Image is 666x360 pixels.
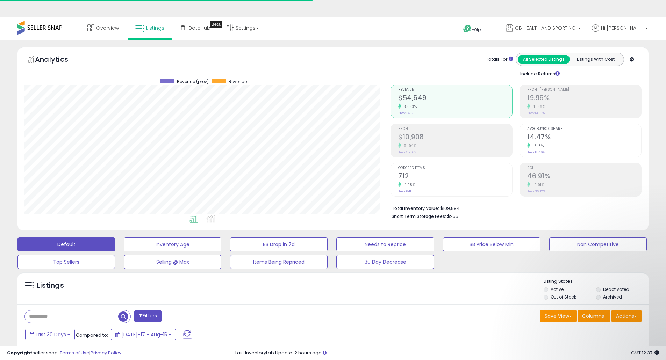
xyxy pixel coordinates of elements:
span: Help [472,27,481,32]
span: [DATE]-17 - Aug-15 [121,331,167,338]
a: Listings [130,17,170,38]
p: Listing States: [544,278,649,285]
button: Filters [134,310,162,322]
button: Selling @ Max [124,255,221,269]
b: Total Inventory Value: [392,205,439,211]
span: CB HEALTH AND SPORTING [515,24,576,31]
small: 91.94% [401,143,416,148]
div: Last InventoryLab Update: 2 hours ago. [235,350,659,357]
a: Settings [222,17,264,38]
h5: Listings [37,281,64,291]
span: ROI [527,166,641,170]
a: Privacy Policy [91,350,121,356]
button: Top Sellers [17,255,115,269]
small: Prev: 39.12% [527,189,545,193]
span: $255 [447,213,458,220]
h2: 46.91% [527,172,641,182]
a: Help [458,19,495,40]
span: Overview [96,24,119,31]
small: 41.86% [530,104,545,109]
button: Last 30 Days [25,329,75,340]
small: Prev: 641 [398,189,411,193]
label: Archived [603,294,622,300]
a: DataHub [176,17,216,38]
a: Terms of Use [60,350,89,356]
button: Default [17,237,115,251]
i: Get Help [463,24,472,33]
div: Tooltip anchor [210,21,222,28]
small: Prev: $5,683 [398,150,416,154]
button: Listings With Cost [570,55,622,64]
a: CB HEALTH AND SPORTING [501,17,586,40]
a: Hi [PERSON_NAME] [592,24,648,40]
span: Revenue [398,88,512,92]
h2: 19.96% [527,94,641,103]
button: Inventory Age [124,237,221,251]
a: Overview [82,17,124,38]
small: Prev: $40,381 [398,111,417,115]
span: Avg. Buybox Share [527,127,641,131]
h2: $10,908 [398,133,512,142]
button: Needs to Reprice [336,237,434,251]
span: Profit [PERSON_NAME] [527,88,641,92]
span: Revenue (prev) [177,79,209,85]
li: $109,894 [392,204,636,212]
span: Compared to: [76,332,108,338]
button: 30 Day Decrease [336,255,434,269]
h5: Analytics [35,54,82,66]
span: Last 30 Days [36,331,66,338]
small: Prev: 12.46% [527,150,545,154]
div: seller snap | | [7,350,121,357]
small: 19.91% [530,182,544,188]
small: Prev: 14.07% [527,111,545,115]
small: 35.33% [401,104,417,109]
button: Non Competitive [549,237,647,251]
h2: 712 [398,172,512,182]
button: Items Being Repriced [230,255,328,269]
label: Out of Stock [551,294,576,300]
button: All Selected Listings [518,55,570,64]
small: 16.13% [530,143,544,148]
label: Active [551,286,564,292]
button: BB Price Below Min [443,237,540,251]
h2: $54,649 [398,94,512,103]
div: Totals For [486,56,513,63]
span: Listings [146,24,164,31]
b: Short Term Storage Fees: [392,213,446,219]
h2: 14.47% [527,133,641,142]
button: BB Drop in 7d [230,237,328,251]
label: Deactivated [603,286,629,292]
div: Include Returns [510,69,568,78]
strong: Copyright [7,350,33,356]
span: DataHub [188,24,210,31]
span: Hi [PERSON_NAME] [601,24,643,31]
span: Revenue [229,79,247,85]
span: Ordered Items [398,166,512,170]
small: 11.08% [401,182,415,188]
span: Profit [398,127,512,131]
button: [DATE]-17 - Aug-15 [111,329,176,340]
